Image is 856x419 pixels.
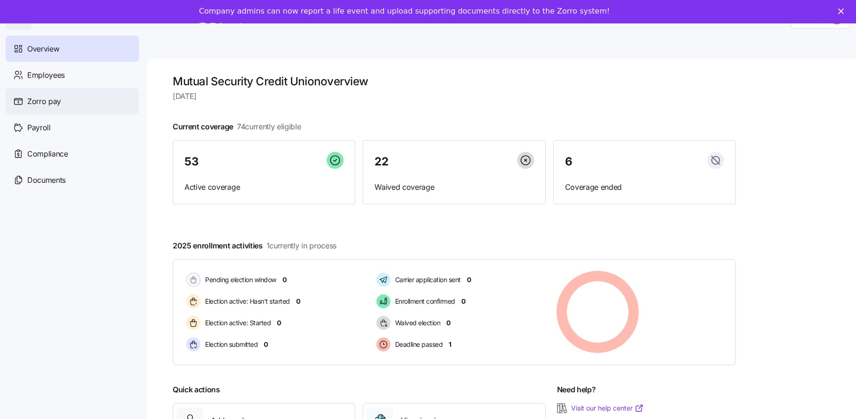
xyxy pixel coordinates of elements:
span: 0 [467,275,471,284]
span: Active coverage [184,181,344,193]
span: Enrollment confirmed [392,297,455,306]
span: 0 [277,318,281,328]
h1: Mutual Security Credit Union overview [173,74,736,89]
a: Overview [6,36,139,62]
span: Current coverage [173,121,301,133]
span: Waived election [392,318,441,328]
span: 0 [461,297,466,306]
span: 6 [565,156,573,167]
span: Overview [27,43,59,55]
span: Quick actions [173,384,220,396]
span: Election active: Started [202,318,271,328]
span: 1 currently in process [267,240,336,252]
span: Deadline passed [392,340,443,349]
span: Need help? [557,384,596,396]
a: Documents [6,167,139,193]
a: Visit our help center [571,404,644,413]
span: Waived coverage [374,181,534,193]
span: 0 [264,340,268,349]
span: 0 [446,318,451,328]
span: Carrier application sent [392,275,461,284]
a: Payroll [6,114,139,141]
span: [DATE] [173,90,736,102]
span: 1 [449,340,451,349]
a: Employees [6,62,139,88]
span: 22 [374,156,388,167]
span: 0 [296,297,300,306]
a: Take a tour [199,22,258,32]
span: Election active: Hasn't started [202,297,290,306]
a: Compliance [6,141,139,167]
span: Documents [27,174,66,186]
span: Zorro pay [27,96,61,107]
div: Close [838,8,848,14]
span: 0 [283,275,287,284]
span: Payroll [27,122,51,134]
div: Company admins can now report a life event and upload supporting documents directly to the Zorro ... [199,7,610,16]
span: 53 [184,156,199,167]
span: 2025 enrollment activities [173,240,336,252]
span: Coverage ended [565,181,724,193]
a: Zorro pay [6,88,139,114]
span: Employees [27,69,65,81]
span: Compliance [27,148,68,160]
span: Pending election window [202,275,276,284]
span: 74 currently eligible [237,121,301,133]
span: Election submitted [202,340,258,349]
